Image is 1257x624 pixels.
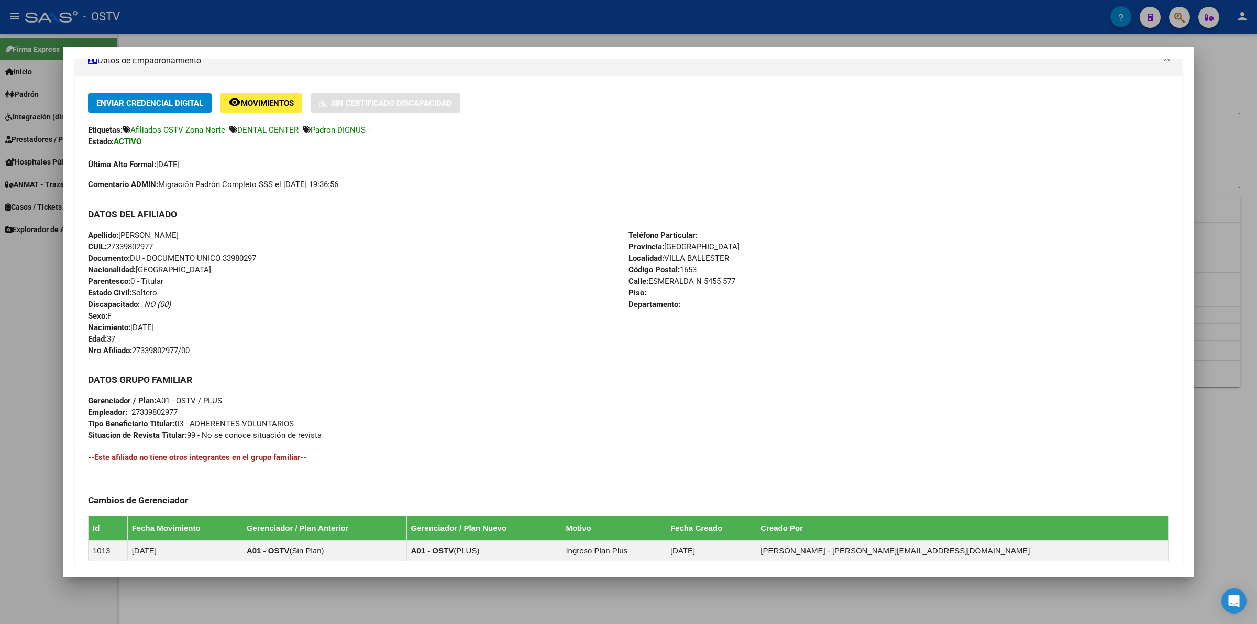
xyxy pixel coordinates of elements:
[629,300,680,309] strong: Departamento:
[131,407,178,418] div: 27339802977
[228,96,241,108] mat-icon: remove_red_eye
[331,98,452,108] span: Sin Certificado Discapacidad
[88,265,136,275] strong: Nacionalidad:
[89,516,128,540] th: Id
[237,125,303,135] span: DENTAL CENTER -
[629,254,664,263] strong: Localidad:
[88,231,118,240] strong: Apellido:
[127,540,242,561] td: [DATE]
[127,516,242,540] th: Fecha Movimiento
[88,408,127,417] strong: Empleador:
[88,160,180,169] span: [DATE]
[88,419,175,429] strong: Tipo Beneficiario Titular:
[88,160,156,169] strong: Última Alta Formal:
[89,540,128,561] td: 1013
[220,93,302,113] button: Movimientos
[666,540,756,561] td: [DATE]
[88,300,140,309] strong: Discapacitado:
[247,546,290,555] strong: A01 - OSTV
[242,540,406,561] td: ( )
[629,265,680,275] strong: Código Postal:
[144,300,171,309] i: NO (00)
[88,254,130,263] strong: Documento:
[88,54,1156,67] mat-panel-title: Datos de Empadronamiento
[629,242,740,251] span: [GEOGRAPHIC_DATA]
[88,265,211,275] span: [GEOGRAPHIC_DATA]
[666,516,756,540] th: Fecha Creado
[88,346,132,355] strong: Nro Afiliado:
[88,311,112,321] span: F
[88,277,130,286] strong: Parentesco:
[88,288,157,298] span: Soltero
[292,546,322,555] span: Sin Plan
[629,277,735,286] span: ESMERALDA N 5455 577
[88,242,107,251] strong: CUIL:
[629,288,646,298] strong: Piso:
[629,242,664,251] strong: Provincia:
[88,180,158,189] strong: Comentario ADMIN:
[88,334,107,344] strong: Edad:
[756,516,1169,540] th: Creado Por
[88,137,114,146] strong: Estado:
[411,546,454,555] strong: A01 - OSTV
[88,334,115,344] span: 37
[88,179,338,190] span: Migración Padrón Completo SSS el [DATE] 19:36:56
[561,540,666,561] td: Ingreso Plan Plus
[756,540,1169,561] td: [PERSON_NAME] - [PERSON_NAME][EMAIL_ADDRESS][DOMAIN_NAME]
[629,231,698,240] strong: Teléfono Particular:
[88,396,222,406] span: A01 - OSTV / PLUS
[88,277,163,286] span: 0 - Titular
[406,516,561,540] th: Gerenciador / Plan Nuevo
[88,452,1169,463] h4: --Este afiliado no tiene otros integrantes en el grupo familiar--
[88,323,154,332] span: [DATE]
[130,125,229,135] span: Afiliados OSTV Zona Norte -
[96,98,203,108] span: Enviar Credencial Digital
[629,277,648,286] strong: Calle:
[311,125,370,135] span: Padron DIGNUS -
[88,231,179,240] span: [PERSON_NAME]
[629,265,697,275] span: 1653
[88,242,153,251] span: 27339802977
[88,374,1169,386] h3: DATOS GRUPO FAMILIAR
[88,419,294,429] span: 03 - ADHERENTES VOLUNTARIOS
[629,254,729,263] span: VILLA BALLESTER
[75,76,1182,586] div: Datos de Empadronamiento
[88,311,107,321] strong: Sexo:
[88,346,190,355] span: 27339802977/00
[241,98,294,108] span: Movimientos
[456,546,477,555] span: PLUS
[88,254,256,263] span: DU - DOCUMENTO UNICO 33980297
[88,288,131,298] strong: Estado Civil:
[561,516,666,540] th: Motivo
[88,495,1169,506] h3: Cambios de Gerenciador
[88,125,123,135] strong: Etiquetas:
[88,396,156,406] strong: Gerenciador / Plan:
[1221,588,1247,614] div: Open Intercom Messenger
[88,323,130,332] strong: Nacimiento:
[242,516,406,540] th: Gerenciador / Plan Anterior
[88,431,322,440] span: 99 - No se conoce situación de revista
[311,93,460,113] button: Sin Certificado Discapacidad
[114,137,141,146] strong: ACTIVO
[406,540,561,561] td: ( )
[88,209,1169,220] h3: DATOS DEL AFILIADO
[75,45,1182,76] mat-expansion-panel-header: Datos de Empadronamiento
[88,431,187,440] strong: Situacion de Revista Titular:
[88,93,212,113] button: Enviar Credencial Digital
